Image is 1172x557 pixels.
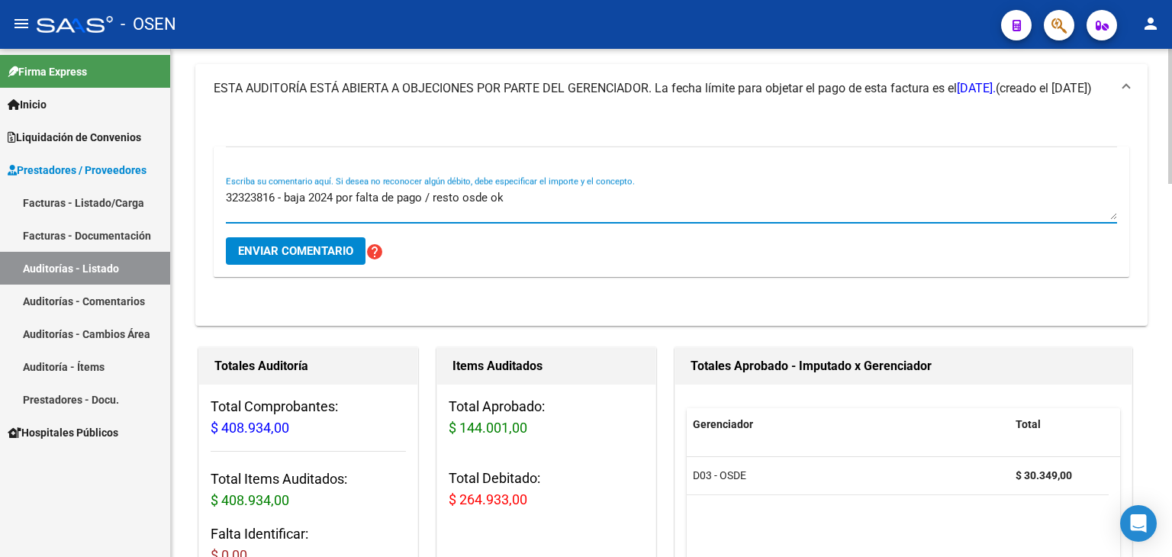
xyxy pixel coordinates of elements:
div: ESTA AUDITORÍA ESTÁ ABIERTA A OBJECIONES POR PARTE DEL GERENCIADOR. La fecha límite para objetar ... [195,113,1148,326]
h1: Totales Auditoría [214,354,402,378]
mat-icon: menu [12,14,31,33]
span: - OSEN [121,8,176,41]
mat-icon: person [1141,14,1160,33]
button: Enviar comentario [226,237,365,265]
h3: Total Aprobado: [449,396,644,439]
span: (creado el [DATE]) [996,80,1092,97]
span: $ 264.933,00 [449,491,527,507]
span: Enviar comentario [238,244,353,258]
span: Gerenciador [693,418,753,430]
span: [DATE]. [957,81,996,95]
h1: Totales Aprobado - Imputado x Gerenciador [691,354,1116,378]
span: Total [1016,418,1041,430]
h3: Total Comprobantes: [211,396,406,439]
div: Open Intercom Messenger [1120,505,1157,542]
h1: Items Auditados [452,354,640,378]
h3: Total Items Auditados: [211,468,406,511]
span: $ 408.934,00 [211,492,289,508]
span: ESTA AUDITORÍA ESTÁ ABIERTA A OBJECIONES POR PARTE DEL GERENCIADOR. La fecha límite para objetar ... [214,81,996,95]
span: Liquidación de Convenios [8,129,141,146]
mat-icon: help [365,243,384,261]
mat-expansion-panel-header: ESTA AUDITORÍA ESTÁ ABIERTA A OBJECIONES POR PARTE DEL GERENCIADOR. La fecha límite para objetar ... [195,64,1148,113]
span: $ 408.934,00 [211,420,289,436]
span: $ 144.001,00 [449,420,527,436]
span: Hospitales Públicos [8,424,118,441]
datatable-header-cell: Gerenciador [687,408,1009,441]
h3: Total Debitado: [449,468,644,510]
span: Inicio [8,96,47,113]
span: D03 - OSDE [693,469,746,481]
span: Firma Express [8,63,87,80]
strong: $ 30.349,00 [1016,469,1072,481]
span: Prestadores / Proveedores [8,162,146,179]
datatable-header-cell: Total [1009,408,1109,441]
